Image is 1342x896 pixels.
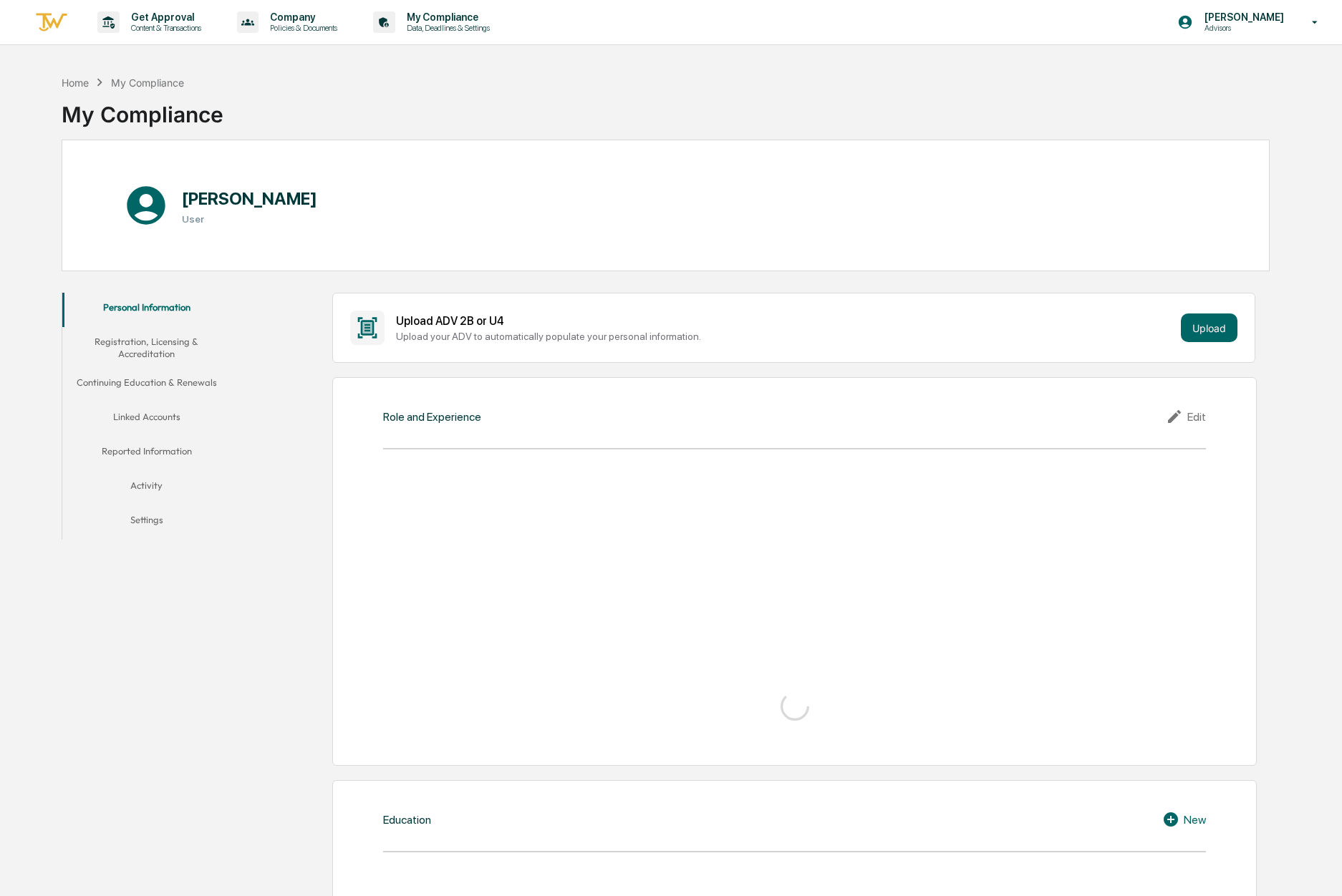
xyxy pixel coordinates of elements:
[1166,408,1206,425] div: Edit
[1181,313,1237,342] button: Upload
[395,23,497,33] p: Data, Deadlines & Settings
[62,90,223,127] div: My Compliance
[62,77,89,89] div: Home
[62,437,231,471] button: Reported Information
[182,213,317,225] h3: User
[120,11,208,23] p: Get Approval
[396,331,1174,342] div: Upload your ADV to automatically populate your personal information.
[396,314,1174,328] div: Upload ADV 2B or U4
[182,188,317,209] h1: [PERSON_NAME]
[62,471,231,505] button: Activity
[62,293,231,327] button: Personal Information
[34,11,69,34] img: logo
[62,368,231,402] button: Continuing Education & Renewals
[62,402,231,437] button: Linked Accounts
[383,813,431,827] div: Education
[1193,11,1291,23] p: [PERSON_NAME]
[62,327,231,368] button: Registration, Licensing & Accreditation
[62,505,231,540] button: Settings
[62,293,231,540] div: secondary tabs example
[383,410,481,424] div: Role and Experience
[395,11,497,23] p: My Compliance
[259,11,344,23] p: Company
[259,23,344,33] p: Policies & Documents
[1162,811,1206,828] div: New
[120,23,208,33] p: Content & Transactions
[1193,23,1291,33] p: Advisors
[111,77,184,89] div: My Compliance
